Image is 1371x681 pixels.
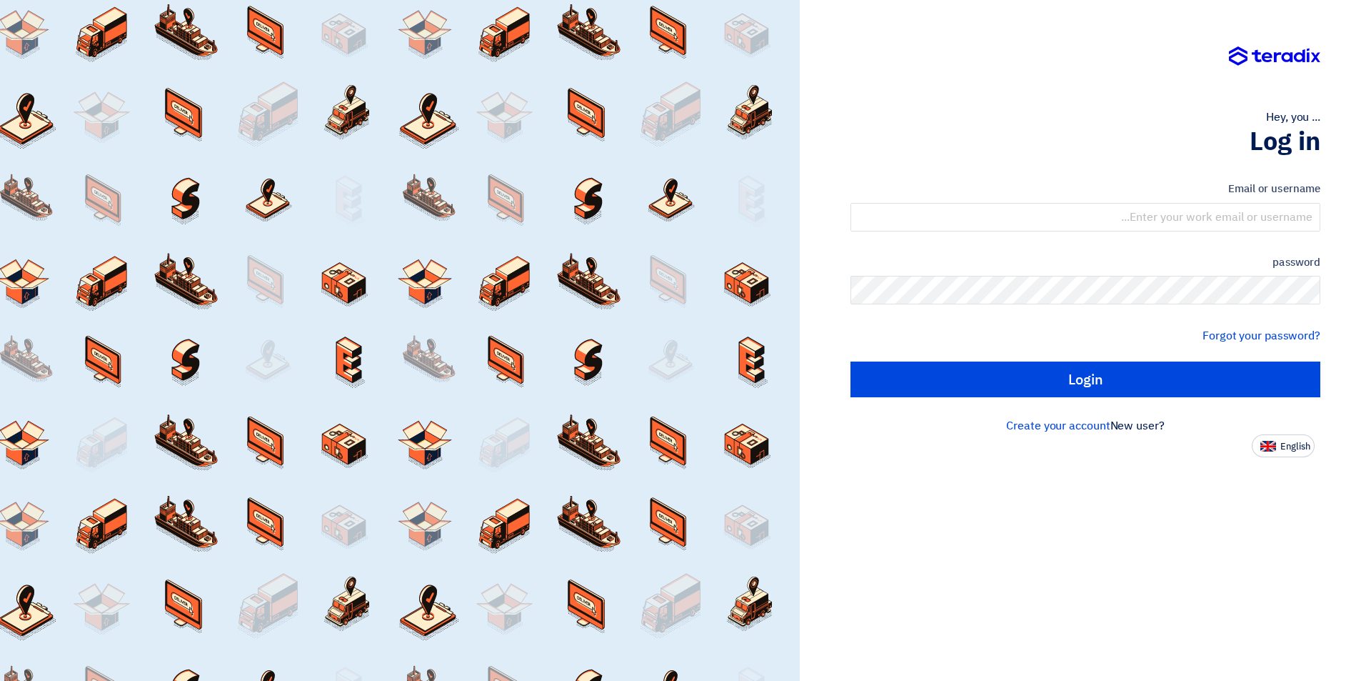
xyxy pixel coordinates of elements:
[850,362,1320,397] input: Login
[850,203,1320,232] input: Enter your work email or username...
[1202,327,1320,344] a: Forgot your password?
[1260,441,1276,452] img: en-US.png
[1266,109,1320,126] font: Hey, you ...
[1006,417,1110,434] a: Create your account
[1252,434,1315,457] button: English
[1272,254,1320,270] font: password
[1229,46,1320,66] img: Teradix logo
[1250,122,1320,161] font: Log in
[1110,417,1165,434] font: New user?
[1228,181,1320,197] font: Email or username
[1280,439,1310,453] font: English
